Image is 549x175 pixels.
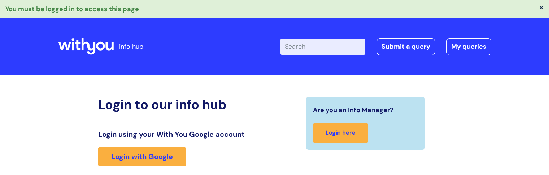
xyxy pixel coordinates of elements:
h3: Login using your With You Google account [98,130,269,139]
a: My queries [446,38,491,55]
a: Login here [313,123,368,143]
button: × [539,4,544,10]
a: Login with Google [98,147,186,166]
span: Are you an Info Manager? [313,104,393,116]
h2: Login to our info hub [98,97,269,112]
input: Search [280,39,365,54]
a: Submit a query [377,38,435,55]
p: info hub [119,41,143,52]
